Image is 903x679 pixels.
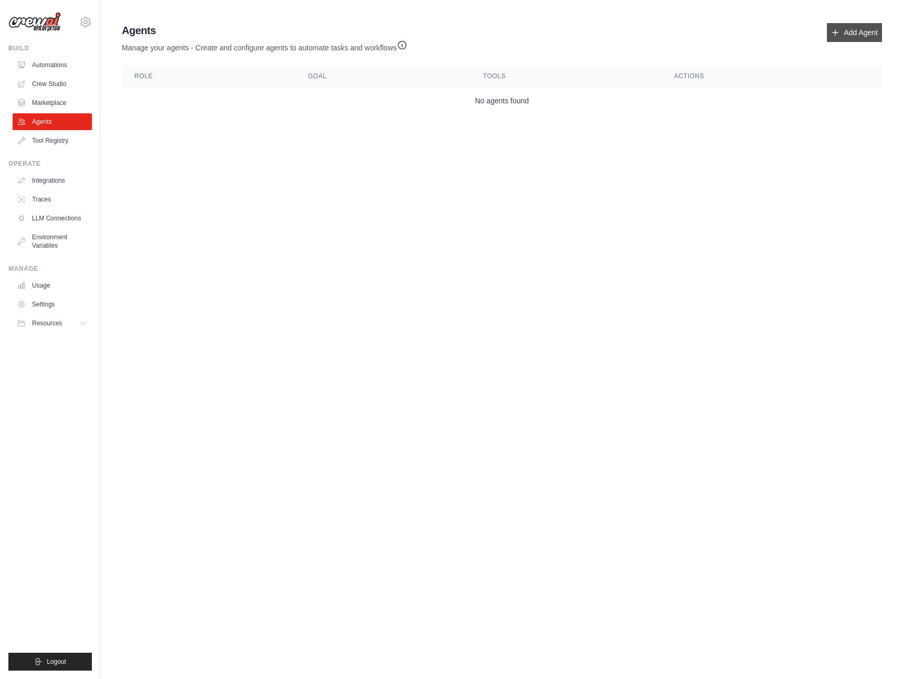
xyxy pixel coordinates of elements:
a: Integrations [13,172,92,189]
a: Add Agent [827,23,882,42]
th: Actions [661,66,882,87]
th: Role [122,66,296,87]
p: Manage your agents - Create and configure agents to automate tasks and workflows [122,38,407,53]
a: Crew Studio [13,76,92,92]
img: Logo [8,12,61,32]
td: No agents found [122,87,882,115]
a: Settings [13,296,92,313]
a: LLM Connections [13,210,92,227]
a: Usage [13,277,92,294]
button: Resources [13,315,92,332]
a: Traces [13,191,92,208]
a: Tool Registry [13,132,92,149]
div: Operate [8,160,92,168]
a: Marketplace [13,94,92,111]
a: Agents [13,113,92,130]
a: Environment Variables [13,229,92,254]
span: Resources [32,319,62,327]
th: Tools [470,66,661,87]
h2: Agents [122,23,407,38]
button: Logout [8,653,92,671]
div: Manage [8,264,92,273]
div: Build [8,44,92,52]
a: Automations [13,57,92,73]
span: Logout [47,657,66,666]
th: Goal [296,66,470,87]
